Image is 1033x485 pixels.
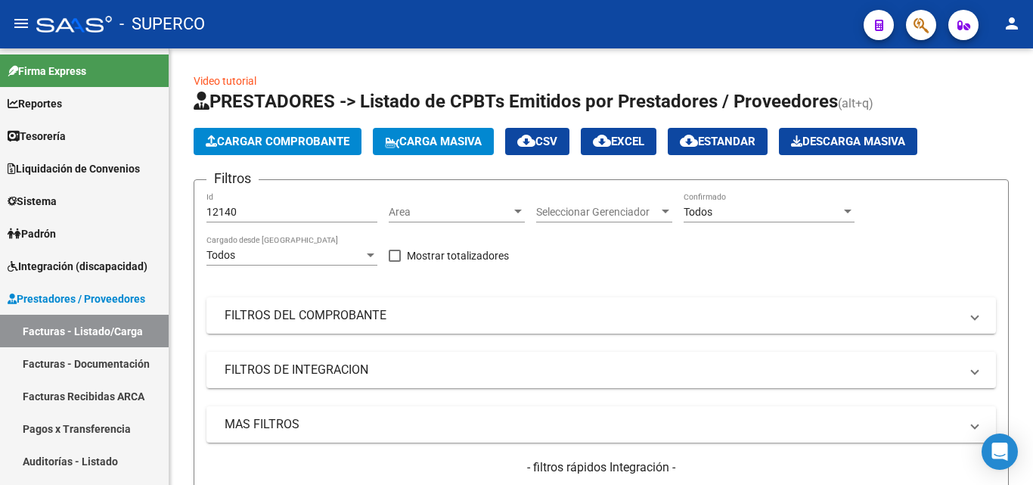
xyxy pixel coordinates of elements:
span: Integración (discapacidad) [8,258,147,275]
mat-expansion-panel-header: MAS FILTROS [206,406,996,443]
mat-icon: person [1003,14,1021,33]
span: Tesorería [8,128,66,145]
span: CSV [517,135,557,148]
span: Reportes [8,95,62,112]
span: Descarga Masiva [791,135,905,148]
span: Area [389,206,511,219]
mat-panel-title: FILTROS DE INTEGRACION [225,362,960,378]
button: Cargar Comprobante [194,128,361,155]
h4: - filtros rápidos Integración - [206,459,996,476]
span: Cargar Comprobante [206,135,349,148]
mat-icon: cloud_download [517,132,535,150]
button: Estandar [668,128,768,155]
mat-panel-title: MAS FILTROS [225,416,960,433]
div: Open Intercom Messenger [982,434,1018,470]
a: Video tutorial [194,75,256,87]
app-download-masive: Descarga masiva de comprobantes (adjuntos) [779,128,917,155]
span: Mostrar totalizadores [407,247,509,265]
button: Carga Masiva [373,128,494,155]
button: Descarga Masiva [779,128,917,155]
mat-icon: cloud_download [593,132,611,150]
span: Firma Express [8,63,86,79]
span: Liquidación de Convenios [8,160,140,177]
span: Padrón [8,225,56,242]
span: Carga Masiva [385,135,482,148]
span: PRESTADORES -> Listado de CPBTs Emitidos por Prestadores / Proveedores [194,91,838,112]
span: Prestadores / Proveedores [8,291,145,307]
span: Seleccionar Gerenciador [536,206,659,219]
mat-icon: cloud_download [680,132,698,150]
mat-expansion-panel-header: FILTROS DE INTEGRACION [206,352,996,388]
mat-panel-title: FILTROS DEL COMPROBANTE [225,307,960,324]
button: CSV [505,128,569,155]
h3: Filtros [206,168,259,189]
mat-expansion-panel-header: FILTROS DEL COMPROBANTE [206,297,996,334]
span: (alt+q) [838,96,873,110]
span: EXCEL [593,135,644,148]
mat-icon: menu [12,14,30,33]
span: - SUPERCO [119,8,205,41]
span: Sistema [8,193,57,210]
span: Todos [684,206,712,218]
span: Estandar [680,135,755,148]
button: EXCEL [581,128,656,155]
span: Todos [206,249,235,261]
